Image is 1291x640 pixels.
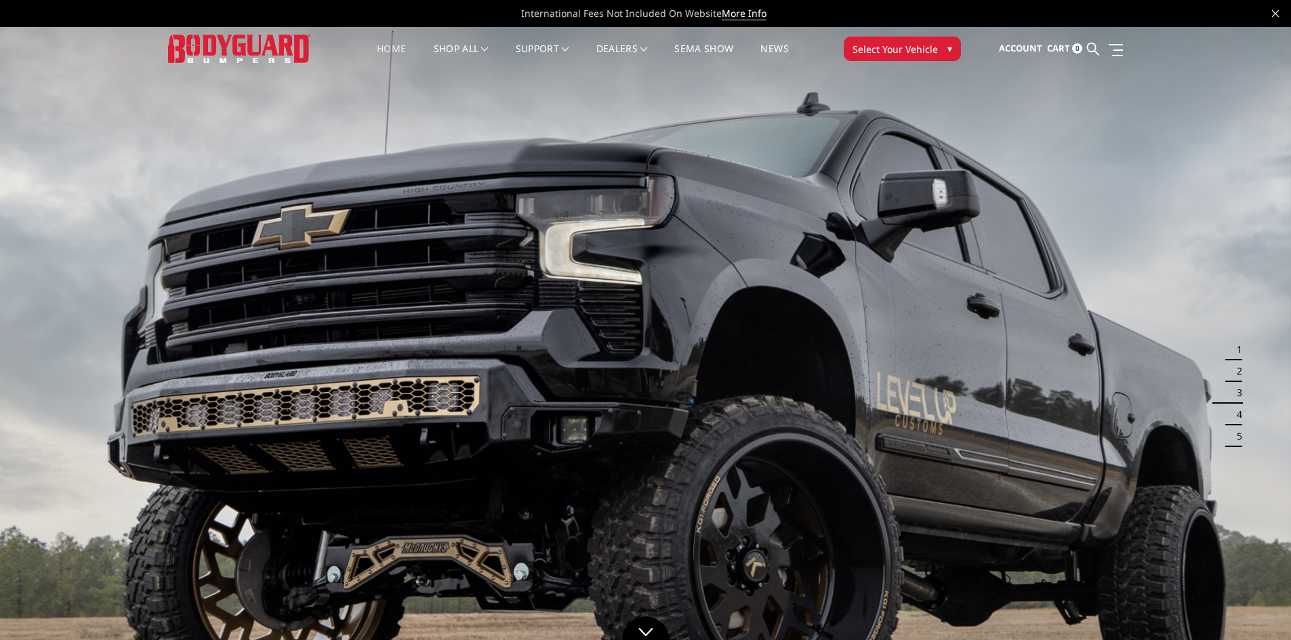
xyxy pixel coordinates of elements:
[377,44,406,70] a: Home
[999,30,1042,67] a: Account
[596,44,648,70] a: Dealers
[853,42,938,56] span: Select Your Vehicle
[434,44,489,70] a: shop all
[844,37,961,61] button: Select Your Vehicle
[674,44,733,70] a: SEMA Show
[516,44,569,70] a: Support
[1047,42,1070,54] span: Cart
[168,35,310,62] img: BODYGUARD BUMPERS
[1229,404,1242,425] button: 4 of 5
[1229,425,1242,447] button: 5 of 5
[622,616,670,640] a: Click to Down
[947,41,952,56] span: ▾
[1229,339,1242,360] button: 1 of 5
[999,42,1042,54] span: Account
[1072,43,1082,54] span: 0
[1047,30,1082,67] a: Cart 0
[760,44,788,70] a: News
[722,7,766,20] a: More Info
[1229,382,1242,404] button: 3 of 5
[1229,360,1242,382] button: 2 of 5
